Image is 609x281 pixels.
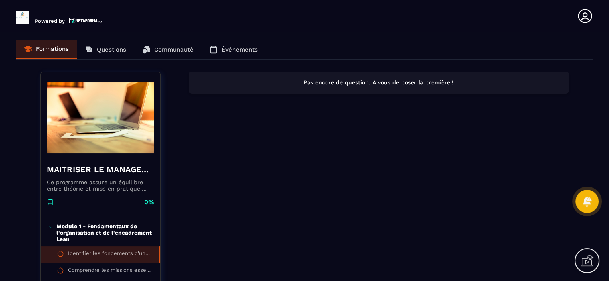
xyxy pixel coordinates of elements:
[16,11,29,24] img: logo-branding
[35,18,65,24] p: Powered by
[47,78,154,158] img: banner
[56,223,152,242] p: Module 1 - Fondamentaux de l'organisation et de l'encadrement Lean
[68,250,151,259] div: Identifier les fondements d'une organisation performante : hiérarchie, transversalité, processus
[68,267,152,276] div: Comprendre les missions essentielles du manager dans un environnement complexe
[47,164,154,175] h4: MAITRISER LE MANAGEMENT POUR ENCADRER, MOBILISER ET TRANSFORMER
[69,17,103,24] img: logo
[196,79,562,86] p: Pas encore de question. À vous de poser la première !
[47,179,154,192] p: Ce programme assure un équilibre entre théorie et mise en pratique, permettant aux encadrants de ...
[144,198,154,207] p: 0%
